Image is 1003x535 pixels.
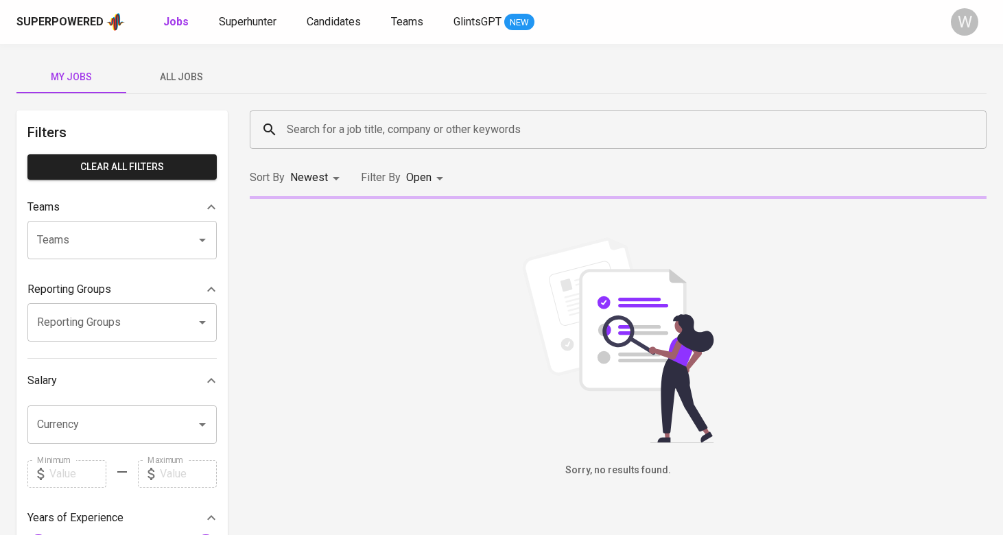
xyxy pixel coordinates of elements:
div: Years of Experience [27,504,217,532]
input: Value [49,460,106,488]
div: Newest [290,165,344,191]
span: Clear All filters [38,158,206,176]
button: Open [193,415,212,434]
p: Newest [290,169,328,186]
p: Salary [27,372,57,389]
div: Open [406,165,448,191]
span: NEW [504,16,534,29]
div: Teams [27,193,217,221]
span: Candidates [307,15,361,28]
a: Candidates [307,14,364,31]
button: Open [193,313,212,332]
span: Teams [391,15,423,28]
p: Sort By [250,169,285,186]
div: Superpowered [16,14,104,30]
a: Superhunter [219,14,279,31]
img: app logo [106,12,125,32]
div: Reporting Groups [27,276,217,303]
h6: Sorry, no results found. [250,463,987,478]
b: Jobs [163,15,189,28]
p: Years of Experience [27,510,123,526]
a: Teams [391,14,426,31]
div: Salary [27,367,217,394]
button: Open [193,230,212,250]
span: Open [406,171,432,184]
span: All Jobs [134,69,228,86]
div: W [951,8,978,36]
span: GlintsGPT [453,15,501,28]
a: Jobs [163,14,191,31]
a: Superpoweredapp logo [16,12,125,32]
button: Clear All filters [27,154,217,180]
span: My Jobs [25,69,118,86]
a: GlintsGPT NEW [453,14,534,31]
p: Filter By [361,169,401,186]
p: Teams [27,199,60,215]
input: Value [160,460,217,488]
span: Superhunter [219,15,276,28]
p: Reporting Groups [27,281,111,298]
h6: Filters [27,121,217,143]
img: file_searching.svg [515,237,721,443]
